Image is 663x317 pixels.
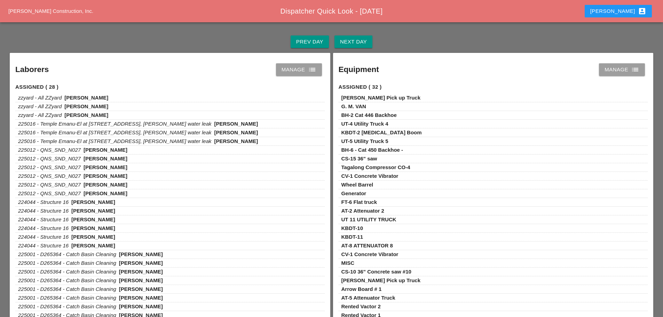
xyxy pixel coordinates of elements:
[341,190,366,196] span: Generator
[18,260,116,266] span: 225001 - D265364 - Catch Basin Cleaning
[341,182,373,188] span: Wheel Barrel
[340,38,367,46] div: Next Day
[84,190,127,196] span: [PERSON_NAME]
[276,63,322,76] a: Manage
[605,65,639,74] div: Manage
[119,260,163,266] span: [PERSON_NAME]
[631,65,639,74] i: list
[71,199,115,205] span: [PERSON_NAME]
[18,243,69,248] span: 224044 - Structure 16
[119,251,163,257] span: [PERSON_NAME]
[71,208,115,214] span: [PERSON_NAME]
[119,269,163,275] span: [PERSON_NAME]
[18,303,116,309] span: 225001 - D265364 - Catch Basin Cleaning
[341,216,396,222] span: UT 11 UTILITY TRUCK
[84,182,127,188] span: [PERSON_NAME]
[71,234,115,240] span: [PERSON_NAME]
[341,121,388,127] span: UT-4 Utility Truck 4
[282,65,316,74] div: Manage
[18,173,81,179] span: 225012 - QNS_SND_N027
[341,147,403,153] span: BH-6 - Cat 450 Backhoe -
[119,286,163,292] span: [PERSON_NAME]
[18,286,116,292] span: 225001 - D265364 - Catch Basin Cleaning
[18,95,62,101] span: zzyard - All ZZyard
[291,35,329,48] button: Prev Day
[599,63,645,76] a: Manage
[341,199,377,205] span: FT-6 Flat truck
[18,121,212,127] span: 225016 - Temple Emanu-El at [STREET_ADDRESS], [PERSON_NAME] water leak
[308,65,316,74] i: list
[84,147,127,153] span: [PERSON_NAME]
[341,269,411,275] span: CS-10 36" Concrete saw #10
[84,173,127,179] span: [PERSON_NAME]
[18,112,62,118] span: zzyard - All ZZyard
[18,225,69,231] span: 224044 - Structure 16
[18,147,81,153] span: 225012 - QNS_SND_N027
[15,64,49,76] h2: Laborers
[18,269,116,275] span: 225001 - D265364 - Catch Basin Cleaning
[341,173,398,179] span: CV-1 Concrete Vibrator
[585,5,652,17] button: [PERSON_NAME]
[84,164,127,170] span: [PERSON_NAME]
[18,138,212,144] span: 225016 - Temple Emanu-El at [STREET_ADDRESS], [PERSON_NAME] water leak
[18,234,69,240] span: 224044 - Structure 16
[64,95,108,101] span: [PERSON_NAME]
[341,112,397,118] span: BH-2 Cat 446 Backhoe
[64,112,108,118] span: [PERSON_NAME]
[341,251,398,257] span: CV-1 Concrete Vibrator
[64,103,108,109] span: [PERSON_NAME]
[119,295,163,301] span: [PERSON_NAME]
[341,138,388,144] span: UT-5 Utility Truck 5
[18,277,116,283] span: 225001 - D265364 - Catch Basin Cleaning
[339,83,648,91] h4: Assigned ( 32 )
[341,234,363,240] span: KBDT-11
[341,103,366,109] span: G. M. VAN
[341,164,410,170] span: Tagalong Compressor CO-4
[296,38,323,46] div: Prev Day
[339,64,379,76] h2: Equipment
[214,129,258,135] span: [PERSON_NAME]
[84,156,127,161] span: [PERSON_NAME]
[18,208,69,214] span: 224044 - Structure 16
[214,121,258,127] span: [PERSON_NAME]
[638,7,646,15] i: account_box
[334,35,372,48] button: Next Day
[341,243,393,248] span: AT-8 ATTENUATOR 8
[341,277,421,283] span: [PERSON_NAME] Pick up Truck
[214,138,258,144] span: [PERSON_NAME]
[341,295,395,301] span: AT-5 Attenuator Truck
[8,8,93,14] a: [PERSON_NAME] Construction, Inc.
[18,251,116,257] span: 225001 - D265364 - Catch Basin Cleaning
[119,303,163,309] span: [PERSON_NAME]
[18,164,81,170] span: 225012 - QNS_SND_N027
[341,286,382,292] span: Arrow Board # 1
[119,277,163,283] span: [PERSON_NAME]
[18,190,81,196] span: 225012 - QNS_SND_N027
[18,156,81,161] span: 225012 - QNS_SND_N027
[281,7,383,15] span: Dispatcher Quick Look - [DATE]
[18,103,62,109] span: zzyard - All ZZyard
[18,199,69,205] span: 224044 - Structure 16
[341,260,355,266] span: MISC
[71,243,115,248] span: [PERSON_NAME]
[18,216,69,222] span: 224044 - Structure 16
[71,225,115,231] span: [PERSON_NAME]
[71,216,115,222] span: [PERSON_NAME]
[341,156,377,161] span: CS-15 36" saw
[18,182,81,188] span: 225012 - QNS_SND_N027
[18,295,116,301] span: 225001 - D265364 - Catch Basin Cleaning
[341,225,363,231] span: KBDT-10
[18,129,212,135] span: 225016 - Temple Emanu-El at [STREET_ADDRESS], [PERSON_NAME] water leak
[341,95,421,101] span: [PERSON_NAME] Pick up Truck
[15,83,325,91] h4: Assigned ( 28 )
[341,208,384,214] span: AT-2 Attenuator 2
[341,129,422,135] span: KBDT-2 [MEDICAL_DATA] Boom
[341,303,381,309] span: Rented Vactor 2
[590,7,646,15] div: [PERSON_NAME]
